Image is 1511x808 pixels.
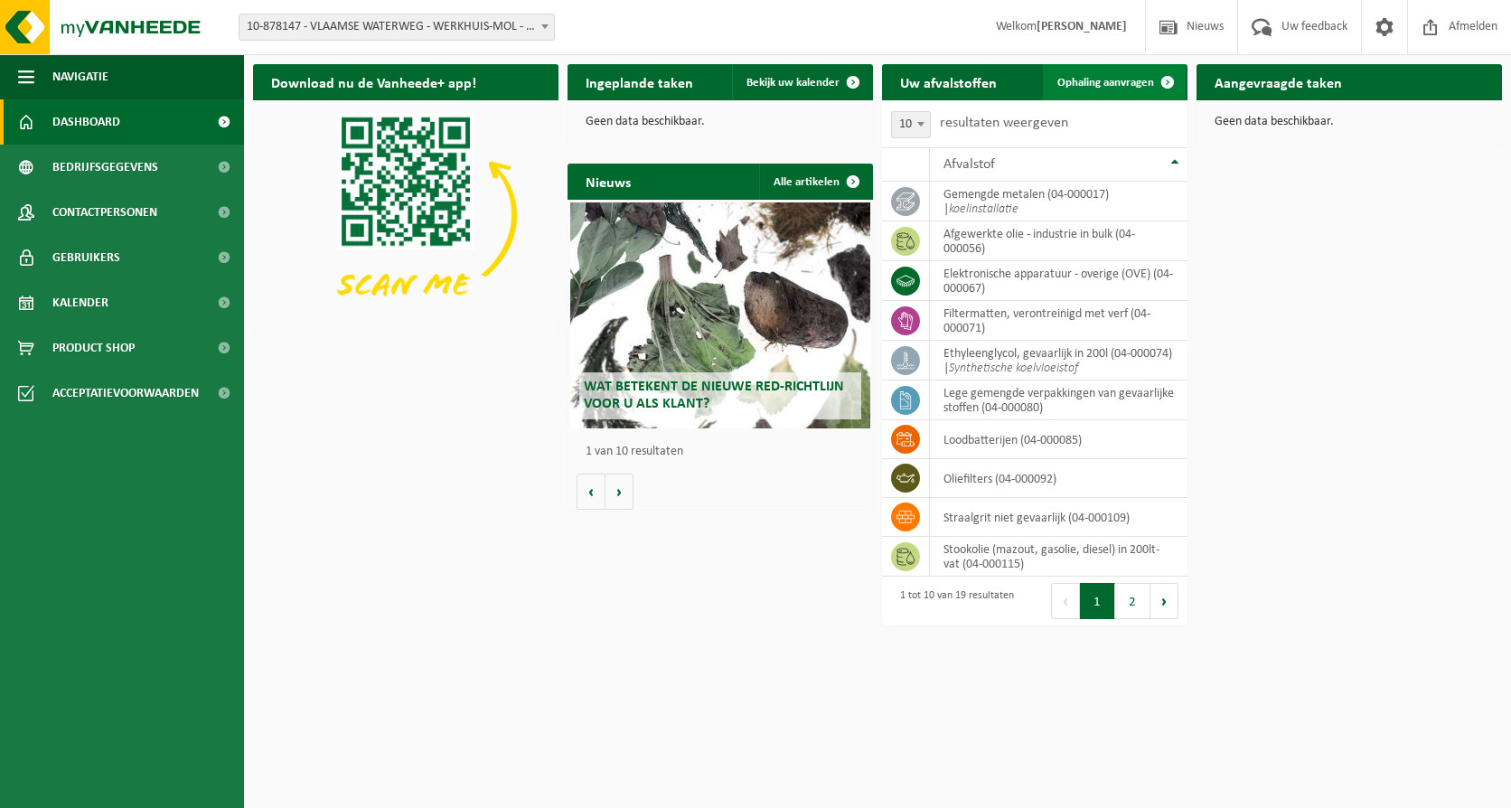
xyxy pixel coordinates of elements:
[930,537,1187,577] td: stookolie (mazout, gasolie, diesel) in 200lt-vat (04-000115)
[746,77,840,89] span: Bekijk uw kalender
[1197,64,1360,99] h2: Aangevraagde taken
[52,54,108,99] span: Navigatie
[52,145,158,190] span: Bedrijfsgegevens
[253,100,558,330] img: Download de VHEPlus App
[568,64,711,99] h2: Ingeplande taken
[891,581,1014,621] div: 1 tot 10 van 19 resultaten
[732,64,871,100] a: Bekijk uw kalender
[1215,116,1484,128] p: Geen data beschikbaar.
[253,64,494,99] h2: Download nu de Vanheede+ app!
[584,380,844,411] span: Wat betekent de nieuwe RED-richtlijn voor u als klant?
[930,420,1187,459] td: loodbatterijen (04-000085)
[949,202,1018,216] i: koelinstallatie
[568,164,649,199] h2: Nieuws
[891,111,931,138] span: 10
[1043,64,1186,100] a: Ophaling aanvragen
[1057,77,1154,89] span: Ophaling aanvragen
[586,116,855,128] p: Geen data beschikbaar.
[239,14,554,40] span: 10-878147 - VLAAMSE WATERWEG - WERKHUIS-MOL - MOL
[930,459,1187,498] td: oliefilters (04-000092)
[1051,583,1080,619] button: Previous
[1037,20,1127,33] strong: [PERSON_NAME]
[1115,583,1150,619] button: 2
[52,99,120,145] span: Dashboard
[759,164,871,200] a: Alle artikelen
[930,182,1187,221] td: gemengde metalen (04-000017) |
[52,190,157,235] span: Contactpersonen
[52,280,108,325] span: Kalender
[605,474,633,510] button: Volgende
[940,116,1068,130] label: resultaten weergeven
[930,261,1187,301] td: elektronische apparatuur - overige (OVE) (04-000067)
[577,474,605,510] button: Vorige
[586,446,864,458] p: 1 van 10 resultaten
[949,362,1078,375] i: Synthetische koelvloeistof
[570,202,869,428] a: Wat betekent de nieuwe RED-richtlijn voor u als klant?
[930,381,1187,420] td: lege gemengde verpakkingen van gevaarlijke stoffen (04-000080)
[239,14,555,41] span: 10-878147 - VLAAMSE WATERWEG - WERKHUIS-MOL - MOL
[52,325,135,371] span: Product Shop
[52,235,120,280] span: Gebruikers
[1080,583,1115,619] button: 1
[943,157,995,172] span: Afvalstof
[930,301,1187,341] td: filtermatten, verontreinigd met verf (04-000071)
[882,64,1015,99] h2: Uw afvalstoffen
[930,341,1187,381] td: ethyleenglycol, gevaarlijk in 200l (04-000074) |
[892,112,930,137] span: 10
[1150,583,1178,619] button: Next
[930,498,1187,537] td: straalgrit niet gevaarlijk (04-000109)
[52,371,199,416] span: Acceptatievoorwaarden
[930,221,1187,261] td: afgewerkte olie - industrie in bulk (04-000056)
